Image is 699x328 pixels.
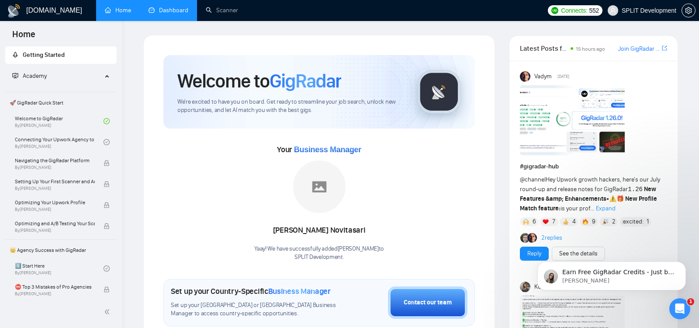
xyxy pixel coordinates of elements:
[589,6,599,15] span: 552
[12,72,47,80] span: Academy
[5,46,117,64] li: Getting Started
[561,6,587,15] span: Connects:
[682,7,695,14] span: setting
[177,98,403,115] span: We're excited to have you on board. Get ready to streamline your job search, unlock new opportuni...
[541,234,562,242] a: 2replies
[388,286,467,319] button: Contact our team
[523,219,529,225] img: 🙌
[15,133,104,152] a: Connecting Your Upwork Agency to GigRadarBy[PERSON_NAME]
[15,259,104,278] a: 1️⃣ Start HereBy[PERSON_NAME]
[15,283,95,291] span: ⛔ Top 3 Mistakes of Pro Agencies
[6,94,116,112] span: 🚀 GigRadar Quick Start
[270,69,341,93] span: GigRadar
[104,202,110,208] span: lock
[104,181,110,187] span: lock
[662,44,667,52] a: export
[15,177,95,186] span: Setting Up Your First Scanner and Auto-Bidder
[602,219,609,225] img: 🎉
[268,286,331,296] span: Business Manager
[662,45,667,52] span: export
[520,71,530,82] img: Vadym
[618,44,660,54] a: Join GigRadar Slack Community
[572,217,576,226] span: 4
[23,72,47,80] span: Academy
[582,219,588,225] img: 🔥
[105,7,131,14] a: homeHome
[254,245,384,262] div: Yaay! We have successfully added [PERSON_NAME] to
[596,205,616,212] span: Expand
[543,219,549,225] img: ❤️
[682,7,696,14] a: setting
[687,298,694,305] span: 1
[294,145,361,154] span: Business Manager
[104,265,110,272] span: check-circle
[417,70,461,114] img: gigradar-logo.png
[15,186,95,191] span: By [PERSON_NAME]
[5,28,42,46] span: Home
[520,282,530,292] img: Korlan
[647,217,649,226] span: 1
[171,286,331,296] h1: Set up your Country-Specific
[557,73,569,80] span: [DATE]
[520,176,546,183] span: @channel
[104,139,110,145] span: check-circle
[6,241,116,259] span: 👑 Agency Success with GigRadar
[669,298,690,319] iframe: Intercom live chat
[520,176,660,212] span: Hey Upwork growth hackers, here's our July round-up and release notes for GigRadar • is your prof...
[149,7,188,14] a: dashboardDashboard
[610,7,616,14] span: user
[171,301,344,318] span: Set up your [GEOGRAPHIC_DATA] or [GEOGRAPHIC_DATA] Business Manager to access country-specific op...
[520,162,667,171] h1: # gigradar-hub
[15,198,95,207] span: Optimizing Your Upwork Profile
[254,223,384,238] div: [PERSON_NAME] Novitasari
[628,186,643,193] code: 1.26
[563,219,569,225] img: 👍
[15,228,95,233] span: By [PERSON_NAME]
[15,291,95,297] span: By [PERSON_NAME]
[520,247,549,261] button: Reply
[520,233,530,243] img: Alex B
[7,4,21,18] img: logo
[23,51,65,59] span: Getting Started
[592,217,595,226] span: 9
[293,161,346,213] img: placeholder.png
[277,145,361,154] span: Your
[576,46,605,52] span: 15 hours ago
[104,307,113,316] span: double-left
[404,298,452,307] div: Contact our team
[15,112,104,131] a: Welcome to GigRadarBy[PERSON_NAME]
[15,156,95,165] span: Navigating the GigRadar Platform
[520,43,568,54] span: Latest Posts from the GigRadar Community
[15,165,95,170] span: By [PERSON_NAME]
[520,85,625,155] img: F09AC4U7ATU-image.png
[524,243,699,304] iframe: Intercom notifications повідомлення
[15,219,95,228] span: Optimizing and A/B Testing Your Scanner for Better Results
[15,207,95,212] span: By [PERSON_NAME]
[177,69,341,93] h1: Welcome to
[551,7,558,14] img: upwork-logo.png
[104,286,110,293] span: lock
[12,73,18,79] span: fund-projection-screen
[622,217,644,227] span: :excited:
[12,52,18,58] span: rocket
[609,195,616,202] span: ⚠️
[206,7,238,14] a: searchScanner
[104,118,110,124] span: check-circle
[533,217,536,226] span: 6
[104,223,110,229] span: lock
[682,3,696,17] button: setting
[254,253,384,262] p: SPLIT Development .
[104,160,110,166] span: lock
[534,72,552,81] span: Vadym
[612,217,616,226] span: 2
[552,217,555,226] span: 7
[616,195,624,202] span: 🎁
